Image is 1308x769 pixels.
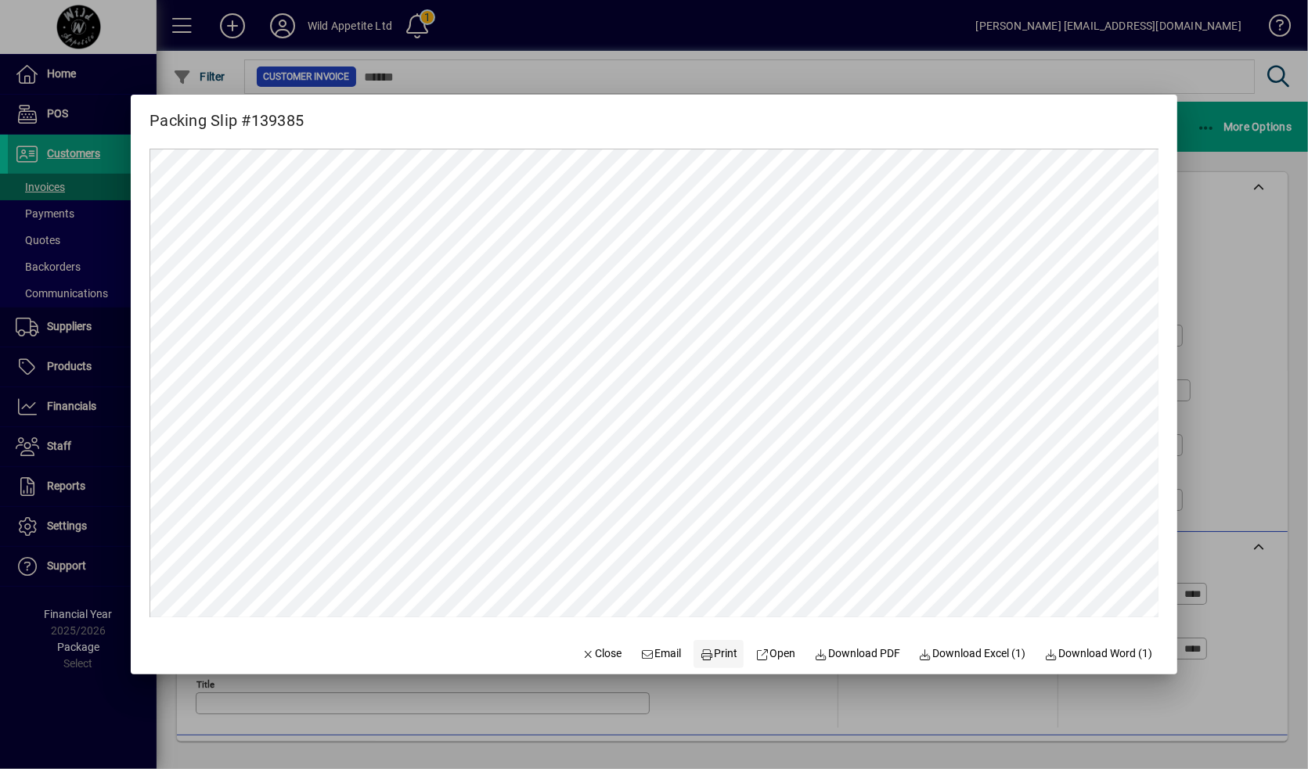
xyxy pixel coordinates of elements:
h2: Packing Slip #139385 [131,95,322,133]
span: Download Word (1) [1044,645,1152,662]
span: Close [582,645,622,662]
button: Download Word (1) [1038,640,1158,668]
span: Download Excel (1) [919,645,1026,662]
button: Print [694,640,744,668]
a: Download PDF [808,640,906,668]
button: Email [634,640,687,668]
span: Email [640,645,681,662]
a: Open [750,640,802,668]
button: Download Excel (1) [913,640,1032,668]
span: Download PDF [814,645,900,662]
span: Open [756,645,796,662]
span: Print [700,645,737,662]
button: Close [575,640,629,668]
